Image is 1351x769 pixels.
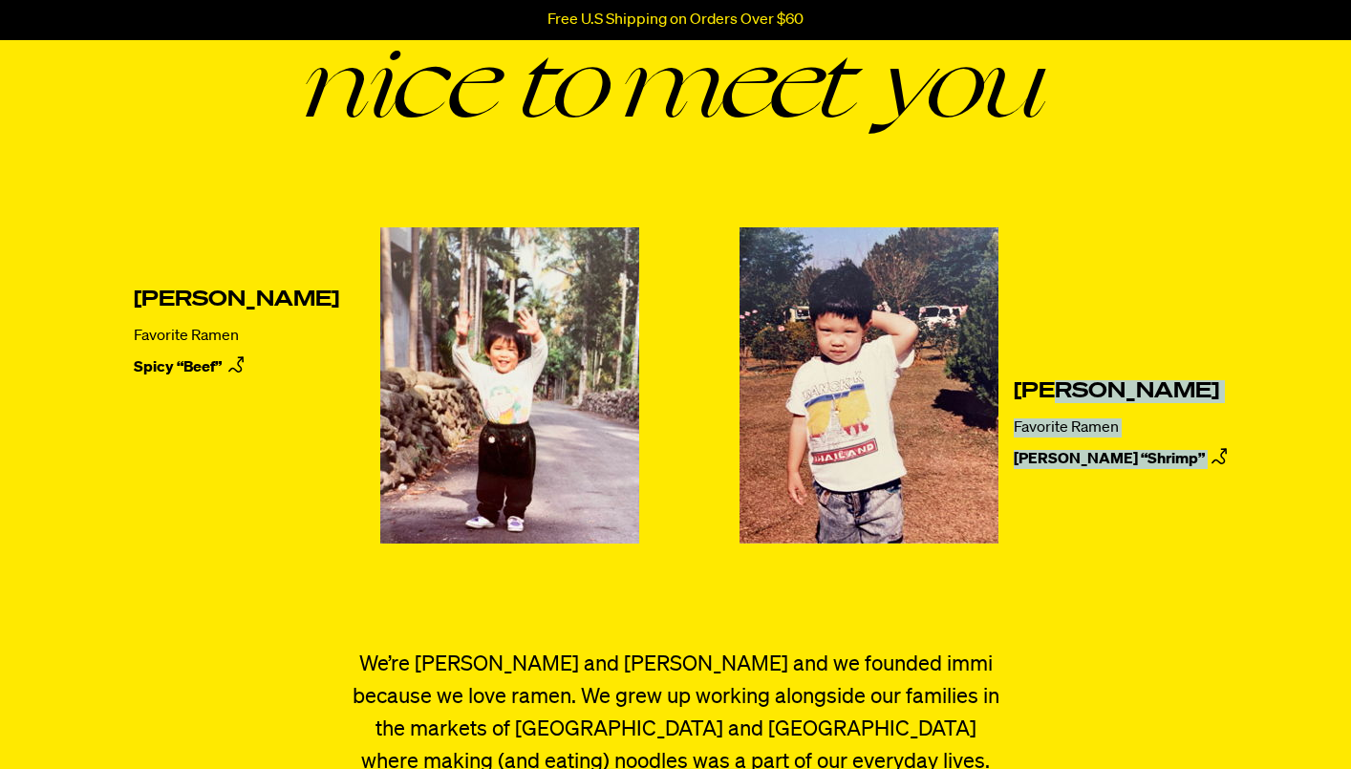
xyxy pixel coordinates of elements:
a: Spicy “Beef” [134,353,339,382]
img: Kevin Chanthasiriphan [719,211,1019,560]
p: Favorite Ramen [1014,418,1233,438]
p: Favorite Ramen [134,327,339,346]
img: Kevin Lee [362,213,657,559]
h1: nice to meet you [46,32,1305,128]
h2: [PERSON_NAME] [134,288,339,311]
a: [PERSON_NAME] “Shrimp” [1014,445,1233,474]
h2: [PERSON_NAME] [1014,380,1233,403]
p: Free U.S Shipping on Orders Over $60 [547,11,804,29]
